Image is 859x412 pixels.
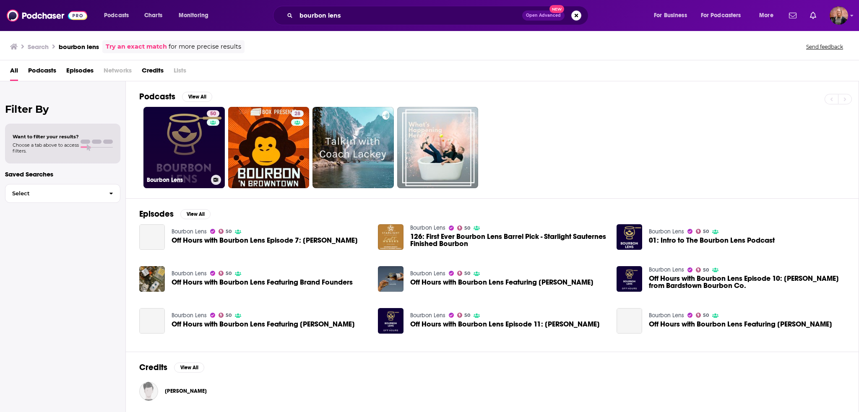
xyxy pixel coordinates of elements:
span: Open Advanced [526,13,561,18]
span: More [759,10,773,21]
a: Show notifications dropdown [786,8,800,23]
span: Off Hours with Bourbon Lens Featuring [PERSON_NAME] [649,321,832,328]
span: For Podcasters [701,10,741,21]
a: Bourbon Lens [649,312,684,319]
a: Show notifications dropdown [807,8,820,23]
a: Podcasts [28,64,56,81]
a: Off Hours with Bourbon Lens Featuring George Laboda [649,321,832,328]
a: 01: Intro to The Bourbon Lens Podcast [617,224,642,250]
span: 50 [703,230,709,233]
a: Bourbon Lens [410,270,445,277]
a: 50 [696,267,709,272]
a: 50Bourbon Lens [143,107,225,188]
span: for more precise results [169,42,241,52]
img: Off Hours with Bourbon Lens Episode 10: Sam Montgomery from Bardstown Bourbon Co. [617,266,642,292]
a: Off Hours with Bourbon Lens Episode 11: Jackie Zykan [410,321,600,328]
a: EpisodesView All [139,209,211,219]
a: Bourbon Lens [649,228,684,235]
a: Off Hours with Bourbon Lens Episode 10: Sam Montgomery from Bardstown Bourbon Co. [649,275,845,289]
h2: Filter By [5,103,120,115]
h3: bourbon lens [59,43,99,51]
span: Off Hours with Bourbon Lens Episode 11: [PERSON_NAME] [410,321,600,328]
span: 50 [226,272,232,275]
span: 50 [703,314,709,317]
h2: Episodes [139,209,174,219]
span: Choose a tab above to access filters. [13,142,79,154]
a: 126: First Ever Bourbon Lens Barrel Pick - Starlight Sauternes Finished Bourbon [410,233,607,247]
a: 01: Intro to The Bourbon Lens Podcast [649,237,775,244]
button: open menu [648,9,698,22]
button: View All [182,92,212,102]
button: View All [180,209,211,219]
img: Marty Kotis [139,382,158,401]
a: Charts [139,9,167,22]
span: New [549,5,565,13]
a: 28 [291,110,304,117]
button: Show profile menu [830,6,848,25]
button: View All [174,363,204,373]
button: open menu [98,9,140,22]
a: Try an exact match [106,42,167,52]
span: Want to filter your results? [13,134,79,140]
a: Bourbon Lens [172,270,207,277]
h3: Search [28,43,49,51]
h2: Podcasts [139,91,175,102]
a: All [10,64,18,81]
button: open menu [695,9,753,22]
img: Podchaser - Follow, Share and Rate Podcasts [7,8,87,23]
span: Off Hours with Bourbon Lens Featuring [PERSON_NAME] [410,279,593,286]
a: Episodes [66,64,94,81]
span: Credits [142,64,164,81]
a: Off Hours with Bourbon Lens Featuring George Laboda [617,308,642,334]
a: 50 [219,313,232,318]
span: 50 [703,268,709,272]
a: 50 [457,313,471,318]
a: CreditsView All [139,362,204,373]
a: Off Hours with Bourbon Lens Episode 7: Penelope Bourbon [172,237,358,244]
button: Open AdvancedNew [522,10,565,21]
img: Off Hours with Bourbon Lens Episode 11: Jackie Zykan [378,308,403,334]
button: Select [5,184,120,203]
a: Off Hours with Bourbon Lens Episode 7: Penelope Bourbon [139,224,165,250]
img: Off Hours with Bourbon Lens Featuring Brand Founders [139,266,165,292]
span: Networks [104,64,132,81]
a: 50 [219,271,232,276]
a: Off Hours with Bourbon Lens Featuring Jake Ireland [410,279,593,286]
a: 28 [228,107,310,188]
span: Off Hours with Bourbon Lens Episode 7: [PERSON_NAME] [172,237,358,244]
span: Monitoring [179,10,208,21]
img: User Profile [830,6,848,25]
a: 50 [696,229,709,234]
span: 50 [210,110,216,118]
div: Search podcasts, credits, & more... [281,6,596,25]
button: open menu [753,9,784,22]
img: 126: First Ever Bourbon Lens Barrel Pick - Starlight Sauternes Finished Bourbon [378,224,403,250]
span: Lists [174,64,186,81]
span: 50 [226,314,232,317]
a: PodcastsView All [139,91,212,102]
button: Send feedback [804,43,846,50]
span: Logged in as kara_new [830,6,848,25]
a: 50 [219,229,232,234]
span: 50 [226,230,232,233]
span: 28 [294,110,300,118]
button: open menu [173,9,219,22]
a: 50 [207,110,219,117]
a: Bourbon Lens [410,224,445,231]
span: 50 [464,314,470,317]
a: Off Hours with Bourbon Lens Featuring Kyle Tucker [139,308,165,334]
a: Bourbon Lens [172,312,207,319]
a: 50 [457,225,471,231]
span: 50 [464,226,470,230]
a: Bourbon Lens [172,228,207,235]
span: Select [5,191,102,196]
